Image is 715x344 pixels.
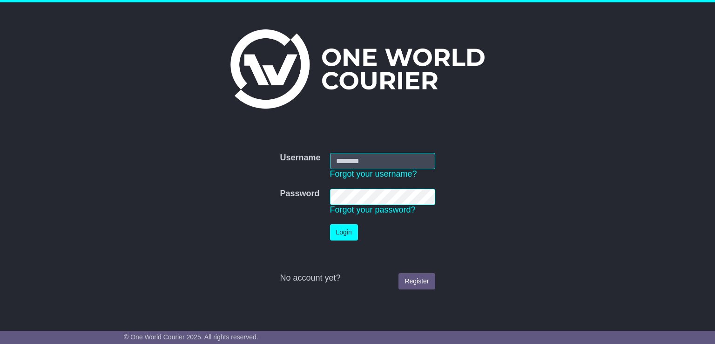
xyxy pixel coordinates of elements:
[398,273,435,289] a: Register
[330,224,358,241] button: Login
[230,29,485,109] img: One World
[124,333,258,341] span: © One World Courier 2025. All rights reserved.
[330,205,416,214] a: Forgot your password?
[330,169,417,179] a: Forgot your username?
[280,273,435,283] div: No account yet?
[280,189,319,199] label: Password
[280,153,320,163] label: Username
